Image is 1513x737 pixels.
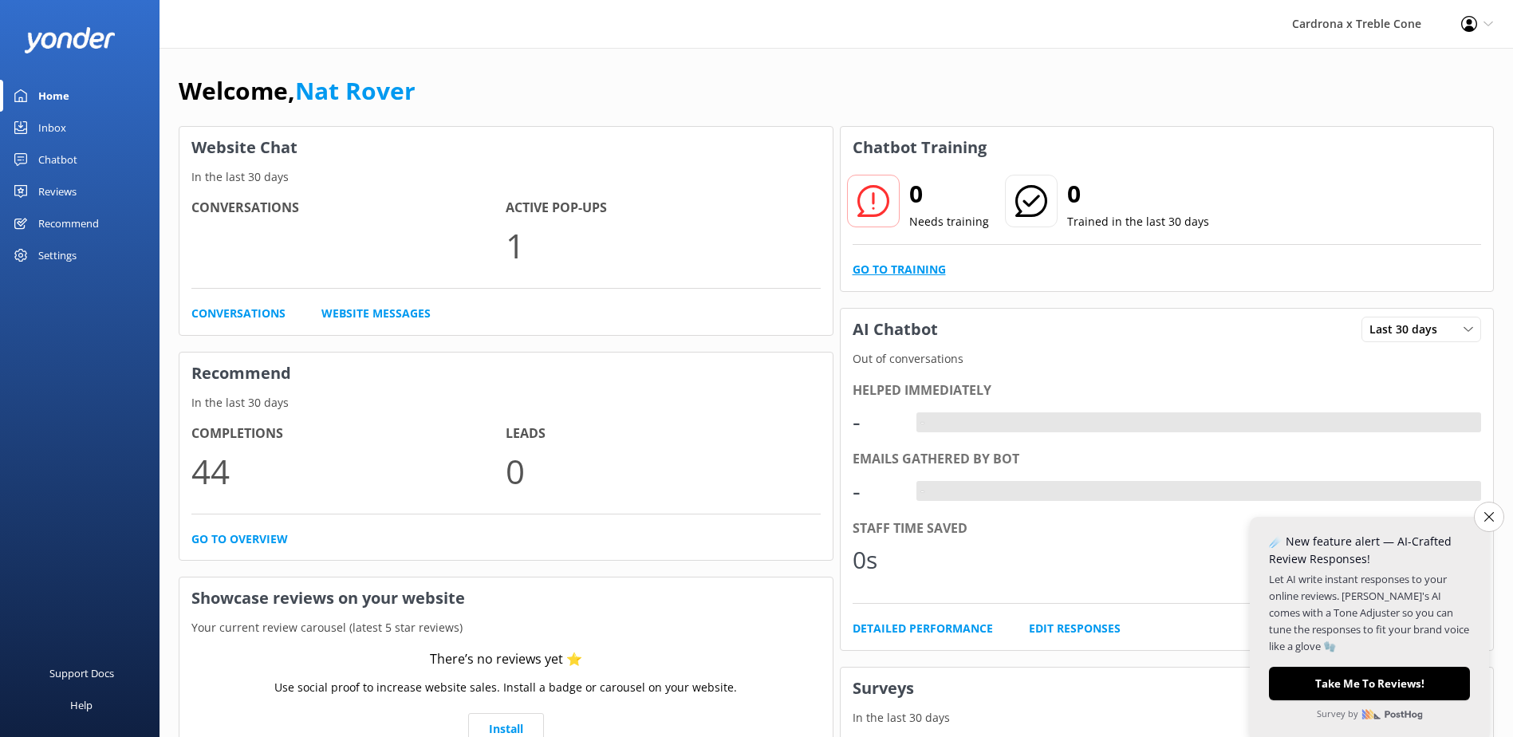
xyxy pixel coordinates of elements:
p: In the last 30 days [841,709,1494,727]
div: - [916,412,928,433]
div: Chatbot [38,144,77,175]
p: In the last 30 days [179,168,833,186]
div: Inbox [38,112,66,144]
h2: 0 [909,175,989,213]
div: - [853,472,900,510]
span: Last 30 days [1369,321,1447,338]
p: 0 [506,444,820,498]
a: Edit Responses [1029,620,1121,637]
div: Help [70,689,93,721]
a: Go to overview [191,530,288,548]
div: 0s [853,541,900,579]
div: - [916,481,928,502]
h3: Chatbot Training [841,127,999,168]
h3: Showcase reviews on your website [179,577,833,619]
div: There’s no reviews yet ⭐ [430,649,582,670]
h4: Conversations [191,198,506,219]
div: - [853,403,900,441]
div: Emails gathered by bot [853,449,1482,470]
p: Use social proof to increase website sales. Install a badge or carousel on your website. [274,679,737,696]
a: Nat Rover [295,74,416,107]
a: Go to Training [853,261,946,278]
p: Out of conversations [841,350,1494,368]
p: Trained in the last 30 days [1067,213,1209,231]
p: Your current review carousel (latest 5 star reviews) [179,619,833,636]
h2: 0 [1067,175,1209,213]
h1: Welcome, [179,72,416,110]
h3: Recommend [179,353,833,394]
a: Website Messages [321,305,431,322]
div: Reviews [38,175,77,207]
a: Detailed Performance [853,620,993,637]
div: Home [38,80,69,112]
div: Support Docs [49,657,114,689]
a: Conversations [191,305,286,322]
p: 44 [191,444,506,498]
h3: Surveys [841,668,1494,709]
h4: Active Pop-ups [506,198,820,219]
h3: AI Chatbot [841,309,950,350]
img: yonder-white-logo.png [24,27,116,53]
div: Staff time saved [853,518,1482,539]
h4: Completions [191,424,506,444]
p: 1 [506,219,820,272]
p: Needs training [909,213,989,231]
p: In the last 30 days [179,394,833,412]
h4: Leads [506,424,820,444]
div: Helped immediately [853,380,1482,401]
h3: Website Chat [179,127,833,168]
div: Recommend [38,207,99,239]
div: Settings [38,239,77,271]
